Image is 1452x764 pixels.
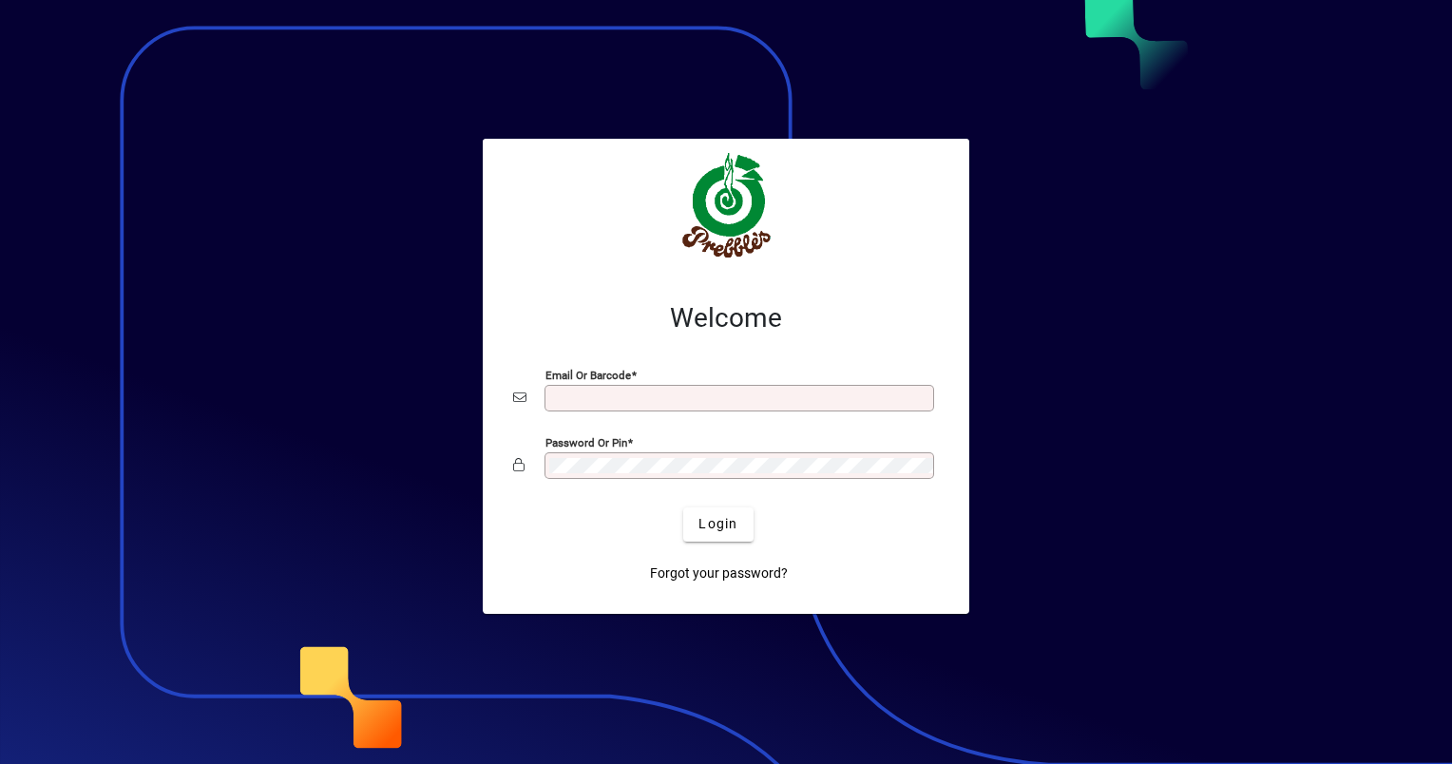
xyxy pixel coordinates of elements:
[642,557,795,591] a: Forgot your password?
[513,302,939,334] h2: Welcome
[545,435,627,449] mat-label: Password or Pin
[698,514,737,534] span: Login
[683,507,753,542] button: Login
[545,368,631,381] mat-label: Email or Barcode
[650,563,788,583] span: Forgot your password?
